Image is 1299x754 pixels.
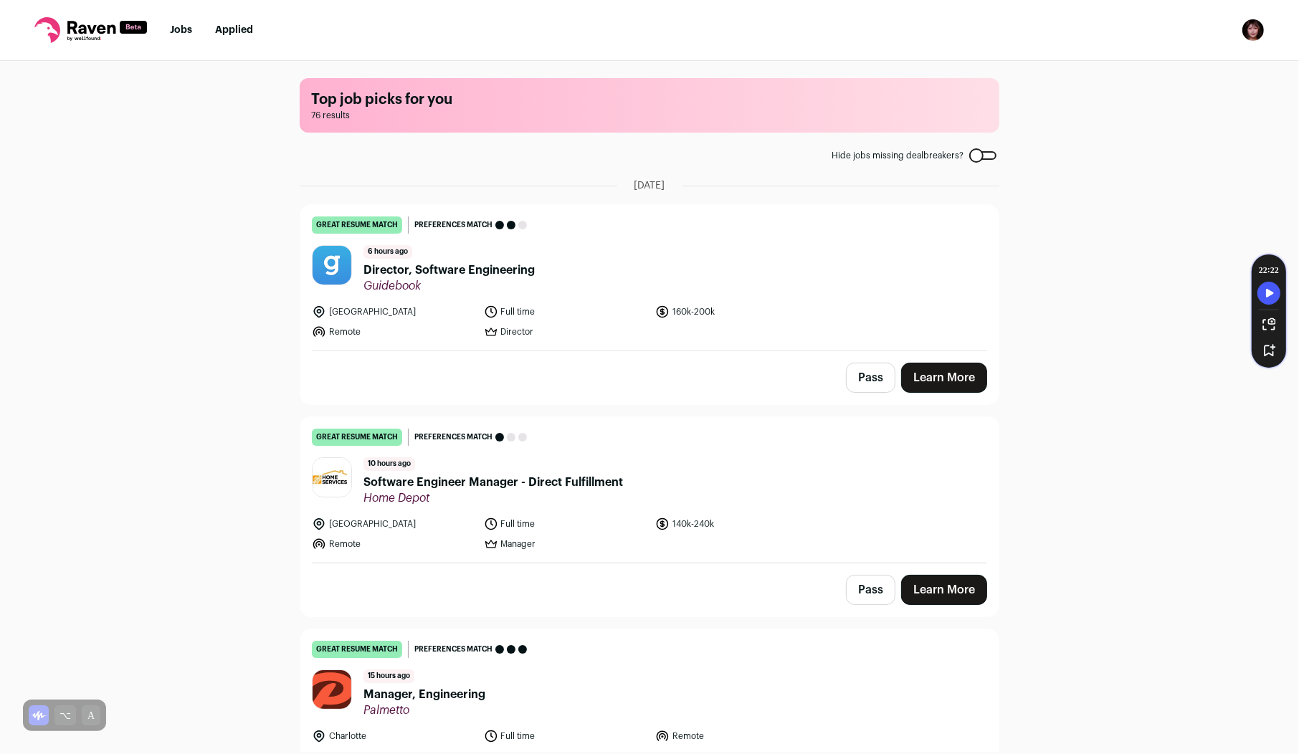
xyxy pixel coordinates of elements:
span: [DATE] [634,178,665,193]
span: 76 results [311,110,988,121]
img: 1573462b9fa993d2820d0e107ca73cf18ba5c896493771dc7b871512dc63bbc9.jpg [313,246,351,285]
span: 10 hours ago [363,457,415,471]
span: 15 hours ago [363,669,414,683]
a: great resume match Preferences match 6 hours ago Director, Software Engineering Guidebook [GEOGRA... [300,205,999,350]
span: Director, Software Engineering [363,262,535,279]
a: Learn More [901,575,987,605]
li: 140k-240k [655,517,819,531]
li: Manager [484,537,647,551]
div: great resume match [312,641,402,658]
a: Applied [215,25,253,35]
img: 0c366f7e4ea2d3d6f096d83659b8f3f708fc20a367fb6133844859199ee73365.png [313,670,351,709]
a: Jobs [170,25,192,35]
span: Preferences match [414,218,493,232]
button: Open dropdown [1242,19,1265,42]
li: Remote [312,537,475,551]
li: Full time [484,729,647,743]
img: b19a57a6c75b3c8b5b7ed0dac4746bee61d00479f95ee46018fec310dc2ae26e.jpg [313,458,351,497]
button: Pass [846,575,895,605]
a: Learn More [901,363,987,393]
span: Software Engineer Manager - Direct Fulfillment [363,474,623,491]
li: Full time [484,305,647,319]
span: Palmetto [363,703,485,717]
div: great resume match [312,216,402,234]
span: Guidebook [363,279,535,293]
li: Full time [484,517,647,531]
span: 6 hours ago [363,245,412,259]
li: 160k-200k [655,305,819,319]
img: 19787409-medium_jpg [1242,19,1265,42]
li: [GEOGRAPHIC_DATA] [312,517,475,531]
li: Remote [655,729,819,743]
div: great resume match [312,429,402,446]
li: [GEOGRAPHIC_DATA] [312,305,475,319]
li: Remote [312,325,475,339]
span: Hide jobs missing dealbreakers? [832,150,963,161]
li: Director [484,325,647,339]
h1: Top job picks for you [311,90,988,110]
span: Manager, Engineering [363,686,485,703]
span: Home Depot [363,491,623,505]
span: Preferences match [414,642,493,657]
button: Pass [846,363,895,393]
li: Charlotte [312,729,475,743]
span: Preferences match [414,430,493,444]
a: great resume match Preferences match 10 hours ago Software Engineer Manager - Direct Fulfillment ... [300,417,999,563]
